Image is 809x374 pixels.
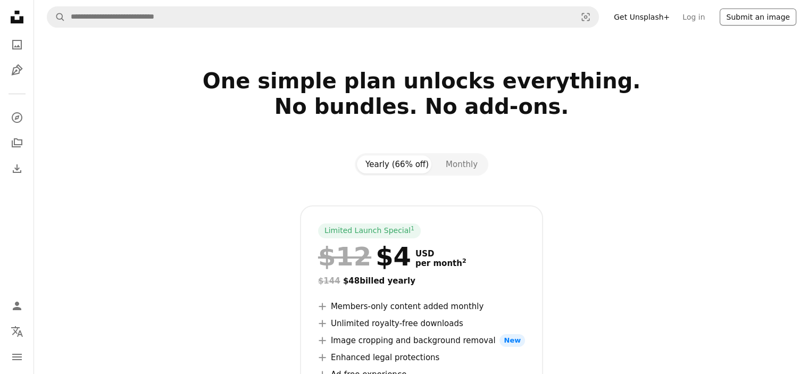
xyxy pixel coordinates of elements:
button: Yearly (66% off) [357,155,437,173]
div: Limited Launch Special [318,223,421,238]
span: $144 [318,276,340,286]
h2: One simple plan unlocks everything. No bundles. No add-ons. [77,68,766,145]
a: Log in / Sign up [6,295,28,317]
a: Illustrations [6,60,28,81]
a: Download History [6,158,28,179]
div: $4 [318,243,411,270]
button: Submit an image [720,9,796,26]
a: Get Unsplash+ [607,9,676,26]
a: Photos [6,34,28,55]
button: Menu [6,346,28,368]
button: Search Unsplash [47,7,65,27]
a: 2 [460,259,469,268]
li: Members-only content added monthly [318,300,525,313]
li: Unlimited royalty-free downloads [318,317,525,330]
span: USD [415,249,466,259]
sup: 2 [462,257,466,264]
form: Find visuals sitewide [47,6,599,28]
div: $48 billed yearly [318,275,525,287]
a: Collections [6,132,28,154]
sup: 1 [411,225,414,231]
a: 1 [408,226,416,236]
a: Explore [6,107,28,128]
li: Image cropping and background removal [318,334,525,347]
a: Home — Unsplash [6,6,28,30]
button: Language [6,321,28,342]
span: per month [415,259,466,268]
span: New [499,334,525,347]
span: $12 [318,243,371,270]
a: Log in [676,9,711,26]
button: Visual search [573,7,598,27]
li: Enhanced legal protections [318,351,525,364]
button: Monthly [437,155,486,173]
